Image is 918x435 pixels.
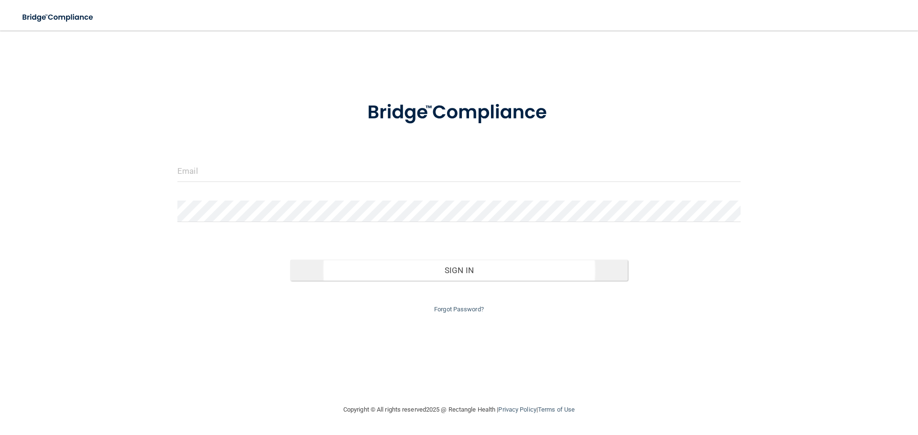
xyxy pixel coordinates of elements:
[177,160,741,182] input: Email
[284,394,634,425] div: Copyright © All rights reserved 2025 @ Rectangle Health | |
[538,406,575,413] a: Terms of Use
[498,406,536,413] a: Privacy Policy
[290,260,628,281] button: Sign In
[434,306,484,313] a: Forgot Password?
[348,88,570,138] img: bridge_compliance_login_screen.278c3ca4.svg
[14,8,102,27] img: bridge_compliance_login_screen.278c3ca4.svg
